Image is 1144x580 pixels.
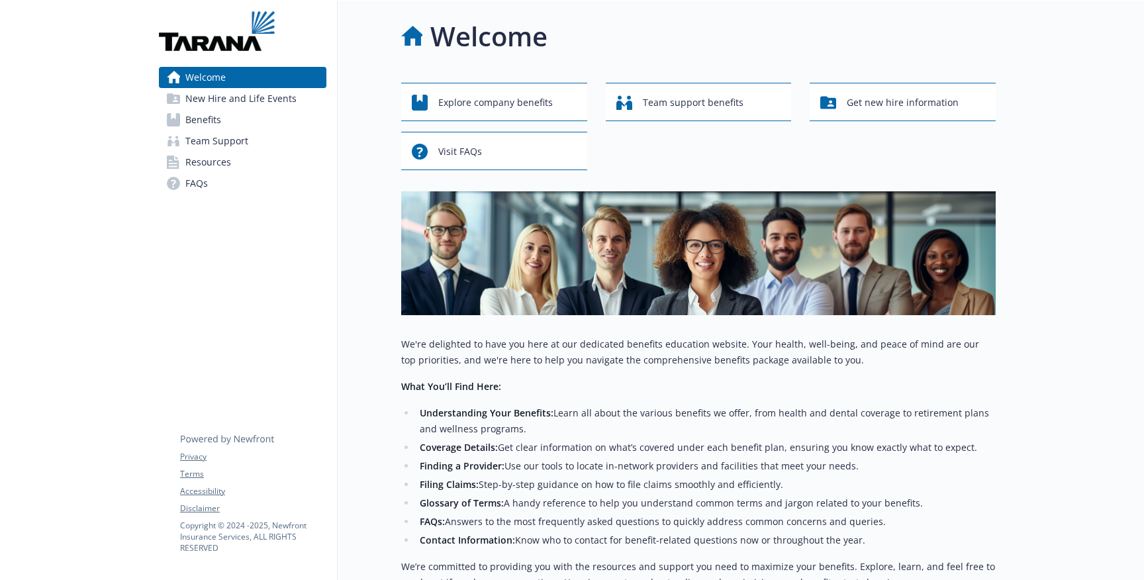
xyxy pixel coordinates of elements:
[180,520,326,554] p: Copyright © 2024 - 2025 , Newfront Insurance Services, ALL RIGHTS RESERVED
[180,468,326,480] a: Terms
[180,485,326,497] a: Accessibility
[159,173,326,194] a: FAQs
[180,503,326,514] a: Disclaimer
[420,441,498,454] strong: Coverage Details:
[416,405,996,437] li: Learn all about the various benefits we offer, from health and dental coverage to retirement plan...
[185,152,231,173] span: Resources
[401,191,996,315] img: overview page banner
[416,514,996,530] li: Answers to the most frequently asked questions to quickly address common concerns and queries.
[420,459,504,472] strong: Finding a Provider:
[159,152,326,173] a: Resources
[185,88,297,109] span: New Hire and Life Events
[401,132,587,170] button: Visit FAQs
[180,451,326,463] a: Privacy
[420,534,515,546] strong: Contact Information:
[416,440,996,456] li: Get clear information on what’s covered under each benefit plan, ensuring you know exactly what t...
[185,67,226,88] span: Welcome
[159,130,326,152] a: Team Support
[185,173,208,194] span: FAQs
[185,109,221,130] span: Benefits
[606,83,792,121] button: Team support benefits
[438,139,482,164] span: Visit FAQs
[185,130,248,152] span: Team Support
[401,83,587,121] button: Explore company benefits
[438,90,553,115] span: Explore company benefits
[643,90,743,115] span: Team support benefits
[401,336,996,368] p: We're delighted to have you here at our dedicated benefits education website. Your health, well-b...
[401,380,501,393] strong: What You’ll Find Here:
[159,67,326,88] a: Welcome
[416,495,996,511] li: A handy reference to help you understand common terms and jargon related to your benefits.
[420,497,504,509] strong: Glossary of Terms:
[430,17,548,56] h1: Welcome
[810,83,996,121] button: Get new hire information
[847,90,959,115] span: Get new hire information
[420,407,553,419] strong: Understanding Your Benefits:
[416,532,996,548] li: Know who to contact for benefit-related questions now or throughout the year.
[420,478,479,491] strong: Filing Claims:
[416,458,996,474] li: Use our tools to locate in-network providers and facilities that meet your needs.
[159,88,326,109] a: New Hire and Life Events
[420,515,445,528] strong: FAQs:
[416,477,996,493] li: Step-by-step guidance on how to file claims smoothly and efficiently.
[159,109,326,130] a: Benefits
